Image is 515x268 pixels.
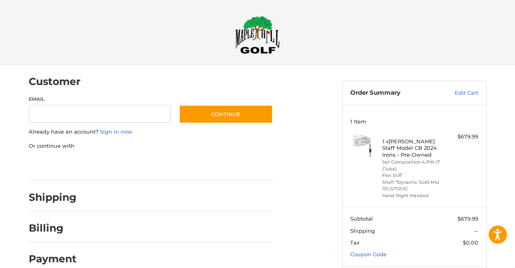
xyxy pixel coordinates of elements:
iframe: Gorgias live chat messenger [8,233,96,260]
span: Subtotal [350,215,373,222]
a: Sign in now [100,128,132,135]
h2: Billing [29,222,76,234]
div: $679.99 [446,133,478,141]
span: Tax [350,239,360,246]
h4: 1 x [PERSON_NAME] Staff Model CB 2024 Irons - Pre-Owned [382,138,444,158]
h2: Customer [29,75,81,88]
iframe: PayPal-paypal [26,158,87,172]
h2: Shipping [29,191,77,204]
h3: 1 Item [350,118,478,125]
button: Continue [179,105,273,123]
li: Flex Stiff [382,172,444,179]
span: Shipping [350,228,375,234]
span: -- [474,228,478,234]
iframe: PayPal-paylater [95,158,155,172]
a: Edit Cart [437,89,478,97]
li: Set Composition 4-PW (7 Clubs) [382,159,444,172]
span: $679.99 [458,215,478,222]
span: $0.00 [463,239,478,246]
h3: Order Summary [350,89,437,97]
a: Coupon Code [350,251,387,257]
p: Or continue with [29,142,273,150]
p: Already have an account? [29,128,273,136]
label: Email [29,96,171,103]
li: Hand Right-Handed [382,192,444,199]
iframe: PayPal-venmo [163,158,224,172]
img: Maple Hill Golf [235,16,280,54]
li: Shaft *Dynamic Gold Mid 115 (STOCK) [382,179,444,192]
